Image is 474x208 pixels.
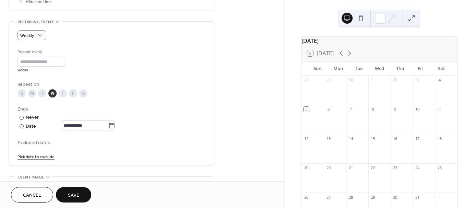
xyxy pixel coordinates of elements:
[348,195,353,200] div: 28
[326,78,331,83] div: 29
[326,195,331,200] div: 27
[59,89,67,97] div: T
[28,89,36,97] div: M
[328,62,348,76] div: Mon
[348,136,353,141] div: 14
[48,89,57,97] div: W
[393,107,398,112] div: 9
[348,78,353,83] div: 30
[393,136,398,141] div: 16
[20,32,34,40] span: Weekly
[390,62,410,76] div: Thu
[26,123,115,130] div: Date
[370,78,376,83] div: 1
[17,174,44,181] span: Event image
[304,78,309,83] div: 28
[370,107,376,112] div: 8
[370,165,376,171] div: 22
[26,114,39,121] div: Never
[415,195,420,200] div: 31
[410,62,431,76] div: Fri
[348,62,369,76] div: Tue
[437,78,442,83] div: 4
[431,62,452,76] div: Sat
[370,136,376,141] div: 15
[17,89,26,97] div: S
[17,48,64,56] div: Repeat every
[17,81,204,88] div: Repeat on
[326,165,331,171] div: 20
[17,106,204,113] div: Ends
[17,19,54,26] span: Recurring event
[304,136,309,141] div: 12
[348,165,353,171] div: 21
[348,107,353,112] div: 7
[437,136,442,141] div: 18
[415,165,420,171] div: 24
[415,107,420,112] div: 10
[370,195,376,200] div: 29
[23,192,41,199] span: Cancel
[301,37,457,45] div: [DATE]
[393,78,398,83] div: 2
[38,89,46,97] div: T
[56,187,91,203] button: Save
[369,62,390,76] div: Wed
[11,187,53,203] button: Cancel
[415,78,420,83] div: 3
[17,139,205,147] span: Excluded dates
[17,153,55,161] span: Pick date to exclude
[437,195,442,200] div: 1
[17,68,65,73] div: weeks
[326,136,331,141] div: 13
[437,165,442,171] div: 25
[415,136,420,141] div: 17
[307,62,328,76] div: Sun
[437,107,442,112] div: 11
[69,89,77,97] div: F
[68,192,79,199] span: Save
[304,195,309,200] div: 26
[304,107,309,112] div: 5
[393,195,398,200] div: 30
[393,165,398,171] div: 23
[326,107,331,112] div: 6
[79,89,87,97] div: S
[304,165,309,171] div: 19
